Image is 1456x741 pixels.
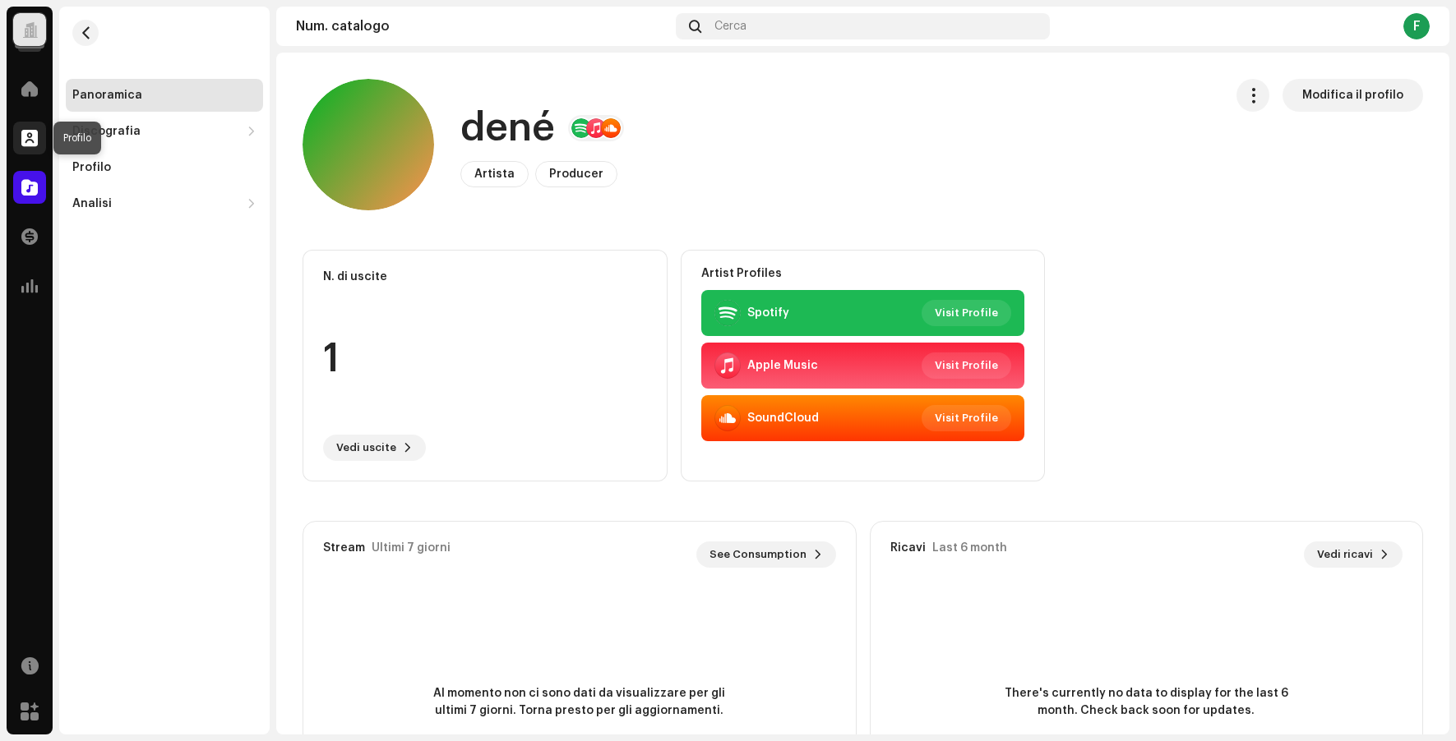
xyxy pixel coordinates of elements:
div: F [1403,13,1430,39]
div: Panoramica [72,89,142,102]
span: Producer [549,168,603,180]
span: Artista [474,168,515,180]
button: Modifica il profilo [1283,79,1423,112]
span: There's currently no data to display for the last 6 month. Check back soon for updates. [998,685,1294,720]
div: Apple Music [747,359,818,372]
span: Visit Profile [935,297,998,329]
div: SoundCloud [747,412,819,425]
span: Cerca [714,20,746,33]
span: See Consumption [710,538,807,571]
div: N. di uscite [323,270,647,283]
div: Last 6 month [932,541,1007,555]
re-m-nav-item: Panoramica [66,79,263,112]
span: Modifica il profilo [1302,79,1403,112]
span: Visit Profile [935,402,998,435]
div: Ultimi 7 giorni [372,541,451,555]
div: Num. catalogo [296,20,669,33]
span: Vedi ricavi [1317,538,1373,571]
span: Al momento non ci sono dati da visualizzare per gli ultimi 7 giorni. Torna presto per gli aggiorn... [432,685,728,720]
div: Spotify [747,306,789,320]
button: Visit Profile [922,352,1011,379]
div: Analisi [72,197,112,210]
h1: dené [460,102,555,154]
strong: Artist Profiles [701,267,782,280]
button: Visit Profile [922,405,1011,431]
re-m-nav-item: Profilo [66,151,263,184]
button: Visit Profile [922,300,1011,326]
div: Ricavi [890,541,926,555]
button: See Consumption [696,541,836,568]
re-m-nav-dropdown: Discografia [66,115,263,148]
div: Profilo [72,161,111,174]
div: Discografia [72,125,141,138]
span: Visit Profile [935,349,998,382]
re-m-nav-dropdown: Analisi [66,187,263,220]
re-o-card-data: N. di uscite [303,250,668,481]
button: Vedi ricavi [1304,541,1403,568]
div: Stream [323,541,365,555]
button: Vedi uscite [323,435,426,461]
span: Vedi uscite [336,431,396,464]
